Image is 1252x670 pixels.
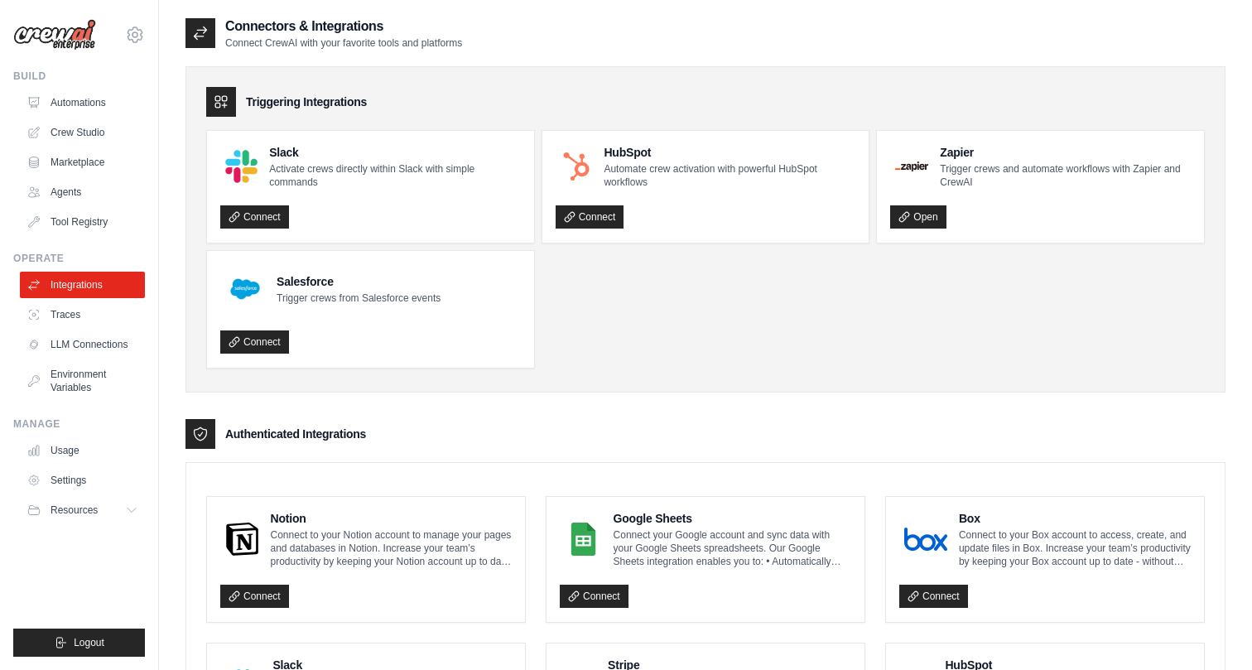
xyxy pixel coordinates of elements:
img: Zapier Logo [895,161,928,171]
a: Connect [220,585,289,608]
a: Settings [20,467,145,494]
a: Open [890,205,946,229]
h4: Box [959,510,1191,527]
h3: Authenticated Integrations [225,426,366,442]
a: Tool Registry [20,209,145,235]
a: Automations [20,89,145,116]
span: Resources [51,504,98,517]
h4: Notion [271,510,512,527]
img: Google Sheets Logo [565,523,602,556]
h4: Zapier [940,144,1191,161]
p: Connect to your Box account to access, create, and update files in Box. Increase your team’s prod... [959,528,1191,568]
h4: Salesforce [277,273,441,290]
a: Environment Variables [20,361,145,401]
p: Connect CrewAI with your favorite tools and platforms [225,36,462,50]
p: Trigger crews and automate workflows with Zapier and CrewAI [940,162,1191,189]
h4: Slack [269,144,521,161]
a: Traces [20,301,145,328]
div: Manage [13,417,145,431]
img: Salesforce Logo [225,269,265,309]
a: Integrations [20,272,145,298]
a: Marketplace [20,149,145,176]
img: Notion Logo [225,523,259,556]
a: Connect [899,585,968,608]
p: Trigger crews from Salesforce events [277,292,441,305]
p: Activate crews directly within Slack with simple commands [269,162,521,189]
a: Connect [556,205,624,229]
span: Logout [74,636,104,649]
p: Automate crew activation with powerful HubSpot workflows [604,162,855,189]
button: Resources [20,497,145,523]
a: Agents [20,179,145,205]
img: HubSpot Logo [561,151,593,183]
img: Logo [13,19,96,51]
a: LLM Connections [20,331,145,358]
div: Operate [13,252,145,265]
h2: Connectors & Integrations [225,17,462,36]
a: Connect [560,585,628,608]
a: Crew Studio [20,119,145,146]
a: Usage [20,437,145,464]
h3: Triggering Integrations [246,94,367,110]
p: Connect to your Notion account to manage your pages and databases in Notion. Increase your team’s... [271,528,512,568]
a: Connect [220,330,289,354]
img: Slack Logo [225,150,258,182]
h4: Google Sheets [614,510,851,527]
h4: HubSpot [604,144,855,161]
button: Logout [13,629,145,657]
div: Build [13,70,145,83]
p: Connect your Google account and sync data with your Google Sheets spreadsheets. Our Google Sheets... [614,528,851,568]
img: Box Logo [904,523,947,556]
a: Connect [220,205,289,229]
